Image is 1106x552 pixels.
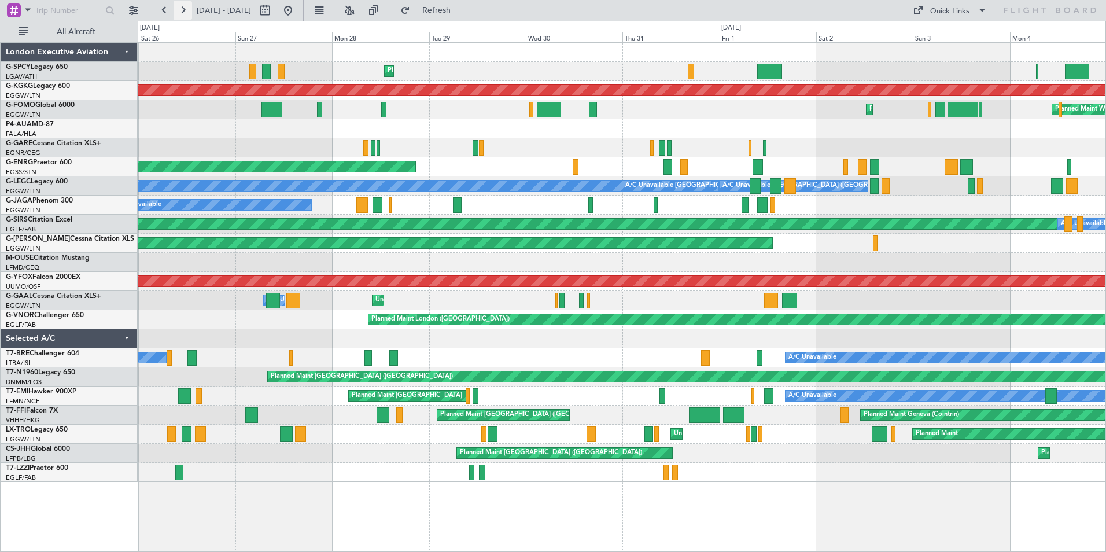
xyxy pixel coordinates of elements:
[6,407,58,414] a: T7-FFIFalcon 7X
[6,225,36,234] a: EGLF/FAB
[13,23,126,41] button: All Aircraft
[429,32,526,42] div: Tue 29
[35,2,102,19] input: Trip Number
[6,244,40,253] a: EGGW/LTN
[6,446,70,452] a: CS-JHHGlobal 6000
[722,177,910,194] div: A/C Unavailable [GEOGRAPHIC_DATA] ([GEOGRAPHIC_DATA])
[6,255,34,262] span: M-OUSE
[721,23,741,33] div: [DATE]
[6,216,28,223] span: G-SIRS
[6,197,32,204] span: G-JAGA
[6,263,39,272] a: LFMD/CEQ
[816,32,913,42] div: Sat 2
[622,32,719,42] div: Thu 31
[6,465,68,472] a: T7-LZZIPraetor 600
[6,72,37,81] a: LGAV/ATH
[625,177,813,194] div: A/C Unavailable [GEOGRAPHIC_DATA] ([GEOGRAPHIC_DATA])
[6,83,70,90] a: G-KGKGLegacy 600
[412,6,461,14] span: Refresh
[140,23,160,33] div: [DATE]
[788,349,836,366] div: A/C Unavailable
[6,102,75,109] a: G-FOMOGlobal 6000
[6,140,32,147] span: G-GARE
[6,369,38,376] span: T7-N1960
[6,369,75,376] a: T7-N1960Legacy 650
[864,406,959,424] div: Planned Maint Geneva (Cointrin)
[332,32,429,42] div: Mon 28
[6,416,40,425] a: VHHH/HKG
[6,121,54,128] a: P4-AUAMD-87
[6,235,134,242] a: G-[PERSON_NAME]Cessna Citation XLS
[6,216,72,223] a: G-SIRSCitation Excel
[235,32,332,42] div: Sun 27
[139,32,235,42] div: Sat 26
[6,435,40,444] a: EGGW/LTN
[6,159,72,166] a: G-ENRGPraetor 600
[6,159,33,166] span: G-ENRG
[6,426,68,433] a: LX-TROLegacy 650
[440,406,633,424] div: Planned Maint [GEOGRAPHIC_DATA] ([GEOGRAPHIC_DATA] Intl)
[6,149,40,157] a: EGNR/CEG
[371,311,510,328] div: Planned Maint London ([GEOGRAPHIC_DATA])
[720,32,816,42] div: Fri 1
[6,255,90,262] a: M-OUSECitation Mustang
[6,102,35,109] span: G-FOMO
[6,321,36,329] a: EGLF/FAB
[6,274,32,281] span: G-YFOX
[6,178,68,185] a: G-LEGCLegacy 600
[6,293,32,300] span: G-GAAL
[6,282,40,291] a: UUMO/OSF
[6,312,34,319] span: G-VNOR
[375,292,566,309] div: Unplanned Maint [GEOGRAPHIC_DATA] ([GEOGRAPHIC_DATA])
[907,1,993,20] button: Quick Links
[788,387,836,404] div: A/C Unavailable
[352,387,462,404] div: Planned Maint [GEOGRAPHIC_DATA]
[930,6,969,17] div: Quick Links
[6,301,40,310] a: EGGW/LTN
[6,64,68,71] a: G-SPCYLegacy 650
[6,350,79,357] a: T7-BREChallenger 604
[6,388,76,395] a: T7-EMIHawker 900XP
[6,140,101,147] a: G-GARECessna Citation XLS+
[6,168,36,176] a: EGSS/STN
[674,425,864,443] div: Unplanned Maint [GEOGRAPHIC_DATA] ([GEOGRAPHIC_DATA])
[6,350,30,357] span: T7-BRE
[6,397,40,406] a: LFMN/NCE
[6,235,70,242] span: G-[PERSON_NAME]
[916,425,958,443] div: Planned Maint
[6,312,84,319] a: G-VNORChallenger 650
[6,83,33,90] span: G-KGKG
[197,5,251,16] span: [DATE] - [DATE]
[460,444,642,462] div: Planned Maint [GEOGRAPHIC_DATA] ([GEOGRAPHIC_DATA])
[6,293,101,300] a: G-GAALCessna Citation XLS+
[6,197,73,204] a: G-JAGAPhenom 300
[6,274,80,281] a: G-YFOXFalcon 2000EX
[6,187,40,196] a: EGGW/LTN
[6,454,36,463] a: LFPB/LBG
[30,28,122,36] span: All Aircraft
[6,91,40,100] a: EGGW/LTN
[388,62,521,80] div: Planned Maint Athens ([PERSON_NAME] Intl)
[6,446,31,452] span: CS-JHH
[6,359,32,367] a: LTBA/ISL
[6,388,28,395] span: T7-EMI
[526,32,622,42] div: Wed 30
[6,130,36,138] a: FALA/HLA
[6,426,31,433] span: LX-TRO
[6,473,36,482] a: EGLF/FAB
[395,1,464,20] button: Refresh
[6,121,32,128] span: P4-AUA
[6,111,40,119] a: EGGW/LTN
[6,465,30,472] span: T7-LZZI
[6,407,26,414] span: T7-FFI
[6,206,40,215] a: EGGW/LTN
[271,368,453,385] div: Planned Maint [GEOGRAPHIC_DATA] ([GEOGRAPHIC_DATA])
[6,64,31,71] span: G-SPCY
[6,378,42,387] a: DNMM/LOS
[913,32,1009,42] div: Sun 3
[6,178,31,185] span: G-LEGC
[869,101,980,118] div: Planned Maint [GEOGRAPHIC_DATA]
